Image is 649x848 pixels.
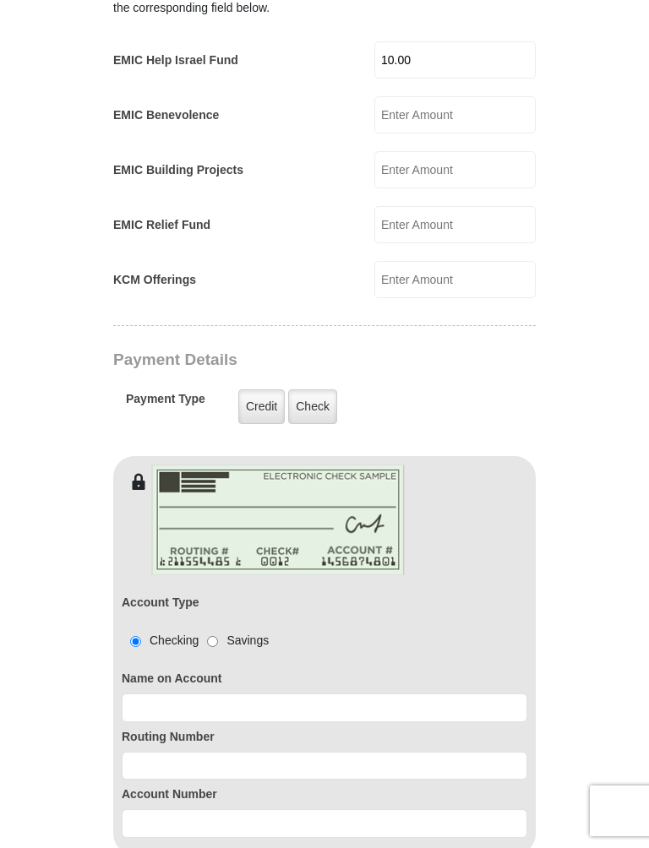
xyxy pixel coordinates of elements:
[122,632,269,650] div: Checking Savings
[113,271,196,289] label: KCM Offerings
[374,96,536,133] input: Enter Amount
[238,389,285,424] label: Credit
[288,389,337,424] label: Check
[122,670,527,688] label: Name on Account
[113,106,219,124] label: EMIC Benevolence
[374,261,536,298] input: Enter Amount
[374,206,536,243] input: Enter Amount
[122,785,527,803] label: Account Number
[113,52,238,69] label: EMIC Help Israel Fund
[374,151,536,188] input: Enter Amount
[126,392,205,415] h5: Payment Type
[374,41,536,79] input: Enter Amount
[122,728,527,746] label: Routing Number
[151,465,405,575] img: check-en.png
[113,351,544,370] h3: Payment Details
[122,594,199,612] label: Account Type
[113,161,243,179] label: EMIC Building Projects
[113,216,210,234] label: EMIC Relief Fund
